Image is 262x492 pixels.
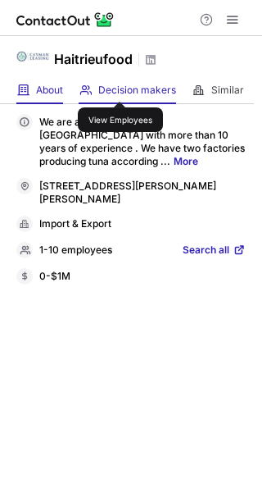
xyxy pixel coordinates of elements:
div: Import & Export [39,217,246,232]
img: d41d8cd98f00b204e9800998ecf8427e [16,40,49,73]
div: 0-$1M [39,270,246,285]
span: Decision makers [98,84,176,97]
a: More [174,155,198,167]
h1: Haitrieufood [54,49,133,69]
img: ContactOut v5.3.10 [16,10,115,30]
span: About [36,84,63,97]
span: Similar [211,84,244,97]
p: 1-10 employees [39,244,112,258]
div: [STREET_ADDRESS][PERSON_NAME][PERSON_NAME] [39,180,246,206]
a: Search all [183,244,246,258]
p: We are a big exporter in [GEOGRAPHIC_DATA] with more than 10 years of experience . We have two fa... [39,116,246,168]
span: Search all [183,244,229,258]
